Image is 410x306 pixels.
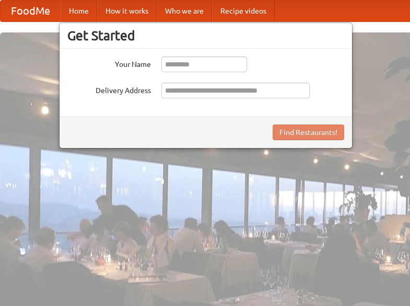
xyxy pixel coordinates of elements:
[273,124,344,140] button: Find Restaurants!
[157,1,212,21] a: Who we are
[67,56,151,70] label: Your Name
[67,83,151,96] label: Delivery Address
[97,1,157,21] a: How it works
[61,1,97,21] a: Home
[1,1,61,21] a: FoodMe
[212,1,275,21] a: Recipe videos
[67,28,344,43] h3: Get Started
